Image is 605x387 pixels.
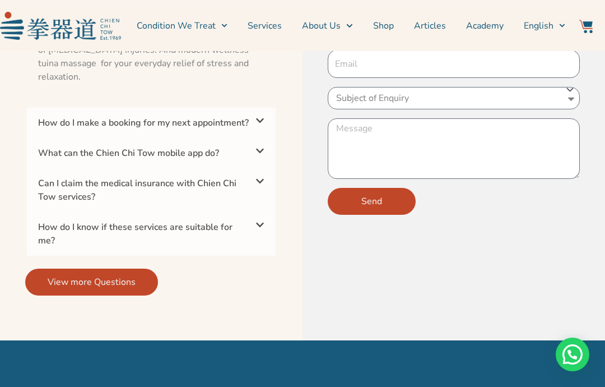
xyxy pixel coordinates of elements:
input: Email [328,50,580,78]
div: How do I make a booking for my next appointment? [27,108,276,138]
a: Can I claim the medical insurance with Chien Chi Tow services? [38,177,236,203]
button: Send [328,188,416,215]
div: Need help? WhatsApp contact [556,338,589,371]
nav: Menu [127,12,565,40]
span: English [524,19,553,33]
a: How do I know if these services are suitable for me? [38,221,232,247]
div: Can I claim the medical insurance with Chien Chi Tow services? [27,168,276,212]
a: What can the Chien Chi Tow mobile app do? [38,147,219,159]
span: Chien Chi Tow provides the best of [MEDICAL_DATA] to treat your pain and for rehabilitation and p... [38,17,257,83]
div: How do I know if these services are suitable for me? [27,212,276,256]
a: Services [248,12,282,40]
a: Shop [373,12,394,40]
div: What kind of services does Chien Chi Tow provides? [27,8,276,108]
a: Articles [414,12,446,40]
div: What can the Chien Chi Tow mobile app do? [27,138,276,168]
a: Academy [466,12,504,40]
a: About Us [302,12,352,40]
a: Condition We Treat [137,12,227,40]
img: Website Icon-03 [579,20,593,33]
span: View more Questions [48,275,136,289]
a: View more Questions [25,269,158,296]
span: Send [361,195,382,208]
a: Switch to English [524,12,565,40]
a: How do I make a booking for my next appointment? [38,117,249,129]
